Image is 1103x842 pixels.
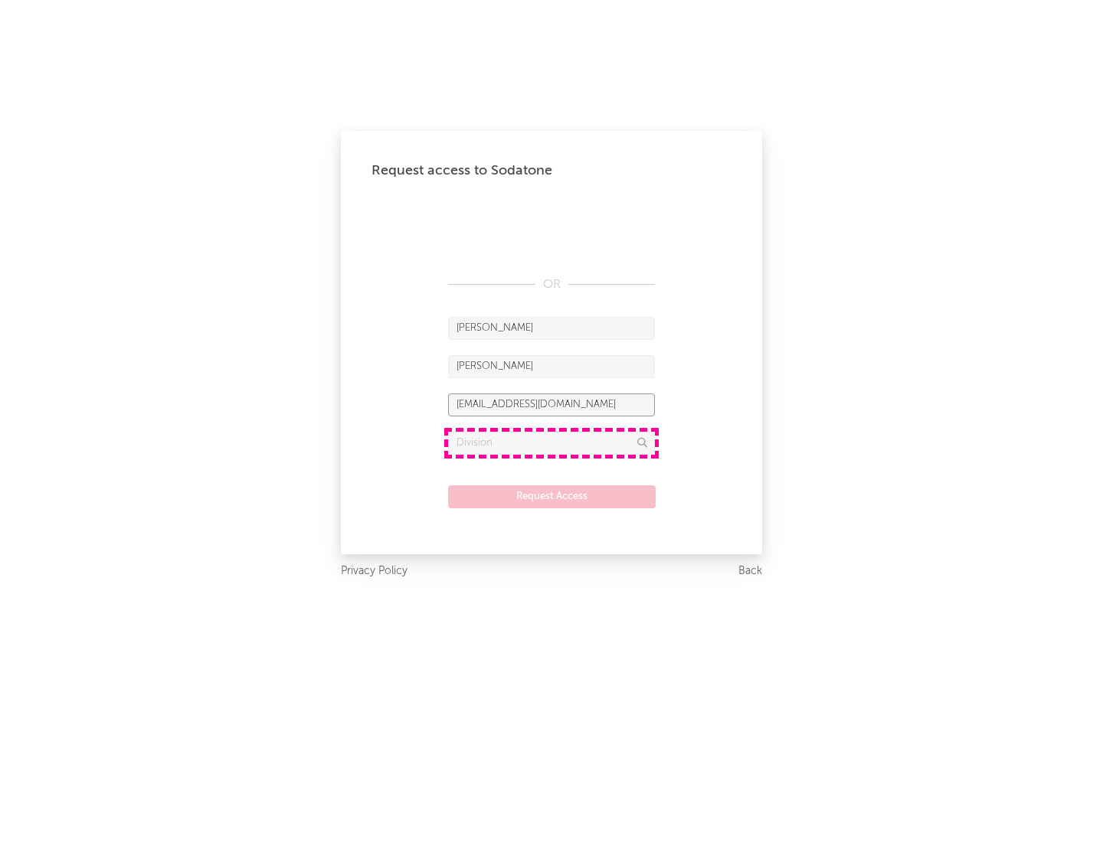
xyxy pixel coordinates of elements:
[448,432,655,455] input: Division
[448,485,656,508] button: Request Access
[448,355,655,378] input: Last Name
[448,317,655,340] input: First Name
[448,276,655,294] div: OR
[448,393,655,416] input: Email
[738,562,762,581] a: Back
[341,562,407,581] a: Privacy Policy
[371,162,732,180] div: Request access to Sodatone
